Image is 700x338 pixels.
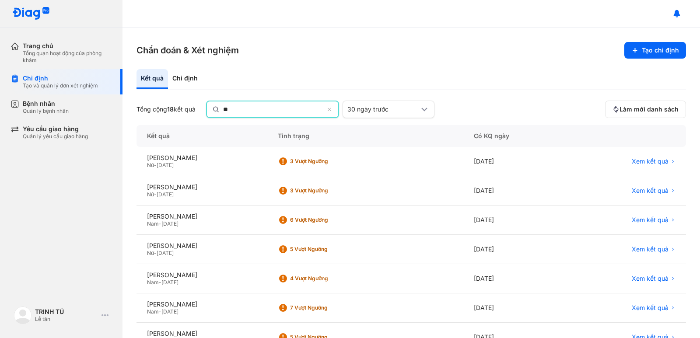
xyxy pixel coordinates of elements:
[157,250,174,256] span: [DATE]
[347,105,419,113] div: 30 ngày trước
[147,250,154,256] span: Nữ
[290,275,360,282] div: 4 Vượt ngưỡng
[35,308,98,316] div: TRINH TÚ
[632,157,668,165] span: Xem kết quả
[632,304,668,312] span: Xem kết quả
[23,133,88,140] div: Quản lý yêu cầu giao hàng
[147,330,257,338] div: [PERSON_NAME]
[168,69,202,89] div: Chỉ định
[290,158,360,165] div: 3 Vượt ngưỡng
[463,125,567,147] div: Có KQ ngày
[159,308,161,315] span: -
[290,216,360,223] div: 6 Vượt ngưỡng
[159,279,161,286] span: -
[159,220,161,227] span: -
[147,213,257,220] div: [PERSON_NAME]
[605,101,686,118] button: Làm mới danh sách
[157,191,174,198] span: [DATE]
[463,176,567,206] div: [DATE]
[154,191,157,198] span: -
[463,264,567,293] div: [DATE]
[463,206,567,235] div: [DATE]
[147,300,257,308] div: [PERSON_NAME]
[136,105,196,113] div: Tổng cộng kết quả
[161,308,178,315] span: [DATE]
[167,105,174,113] span: 18
[267,125,463,147] div: Tình trạng
[624,42,686,59] button: Tạo chỉ định
[23,100,69,108] div: Bệnh nhân
[23,42,112,50] div: Trang chủ
[463,147,567,176] div: [DATE]
[147,220,159,227] span: Nam
[14,307,31,324] img: logo
[161,279,178,286] span: [DATE]
[147,271,257,279] div: [PERSON_NAME]
[23,108,69,115] div: Quản lý bệnh nhân
[136,69,168,89] div: Kết quả
[147,308,159,315] span: Nam
[23,74,98,82] div: Chỉ định
[23,125,88,133] div: Yêu cầu giao hàng
[147,191,154,198] span: Nữ
[147,183,257,191] div: [PERSON_NAME]
[632,216,668,224] span: Xem kết quả
[35,316,98,323] div: Lễ tân
[161,220,178,227] span: [DATE]
[136,44,239,56] h3: Chẩn đoán & Xét nghiệm
[632,187,668,195] span: Xem kết quả
[147,242,257,250] div: [PERSON_NAME]
[290,304,360,311] div: 7 Vượt ngưỡng
[463,235,567,264] div: [DATE]
[632,245,668,253] span: Xem kết quả
[154,162,157,168] span: -
[290,187,360,194] div: 3 Vượt ngưỡng
[154,250,157,256] span: -
[12,7,50,21] img: logo
[632,275,668,282] span: Xem kết quả
[23,50,112,64] div: Tổng quan hoạt động của phòng khám
[290,246,360,253] div: 5 Vượt ngưỡng
[136,125,267,147] div: Kết quả
[147,279,159,286] span: Nam
[463,293,567,323] div: [DATE]
[619,105,679,113] span: Làm mới danh sách
[157,162,174,168] span: [DATE]
[23,82,98,89] div: Tạo và quản lý đơn xét nghiệm
[147,162,154,168] span: Nữ
[147,154,257,162] div: [PERSON_NAME]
